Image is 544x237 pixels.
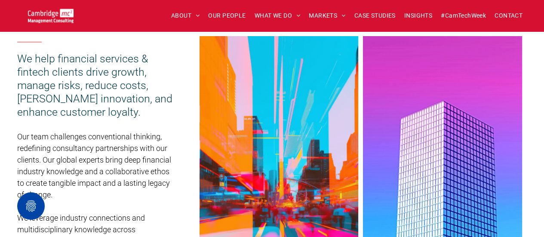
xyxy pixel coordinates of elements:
[436,9,490,22] a: #CamTechWeek
[250,9,305,22] a: WHAT WE DO
[400,9,436,22] a: INSIGHTS
[204,9,250,22] a: OUR PEOPLE
[167,9,204,22] a: ABOUT
[17,132,171,199] span: Our team challenges conventional thinking, redefining consultancy partnerships with our clients. ...
[28,10,74,19] a: Your Business Transformed | Cambridge Management Consulting
[490,9,527,22] a: CONTACT
[304,9,350,22] a: MARKETS
[17,52,172,118] span: We help financial services & fintech clients drive growth, manage risks, reduce costs, [PERSON_NA...
[28,9,74,23] img: Cambridge MC Logo
[350,9,400,22] a: CASE STUDIES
